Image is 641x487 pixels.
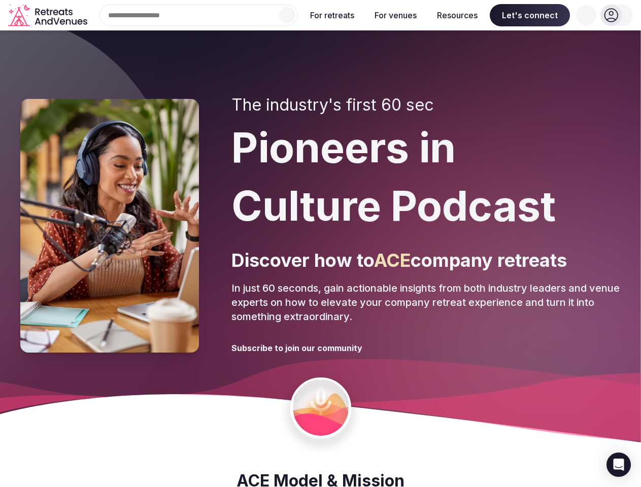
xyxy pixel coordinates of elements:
button: For retreats [302,4,362,26]
button: Resources [429,4,486,26]
span: Let's connect [490,4,570,26]
h3: Subscribe to join our community [231,342,362,354]
p: Discover how to company retreats [231,248,621,273]
h2: The industry's first 60 sec [231,95,621,115]
p: In just 60 seconds, gain actionable insights from both industry leaders and venue experts on how ... [231,281,621,324]
button: For venues [366,4,425,26]
h1: Pioneers in Culture Podcast [231,119,621,235]
a: Visit the homepage [8,4,89,27]
img: Pioneers in Culture Podcast [20,99,199,353]
div: Open Intercom Messenger [606,453,631,477]
svg: Retreats and Venues company logo [8,4,89,27]
span: ACE [374,249,411,271]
